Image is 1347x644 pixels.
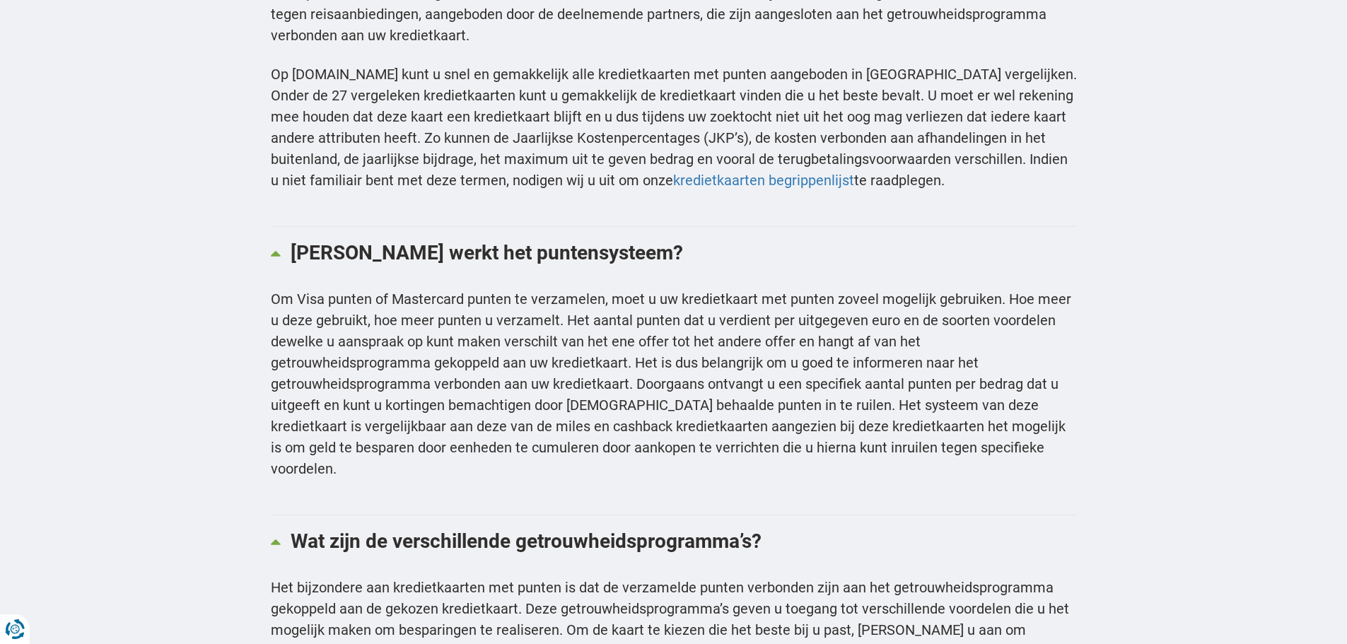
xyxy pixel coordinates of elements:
[271,288,1077,479] p: Om Visa punten of Mastercard punten te verzamelen, moet u uw kredietkaart met punten zoveel mogel...
[271,227,1077,278] a: [PERSON_NAME] werkt het puntensysteem?
[271,64,1077,191] p: Op [DOMAIN_NAME] kunt u snel en gemakkelijk alle kredietkaarten met punten aangeboden in [GEOGRAP...
[271,515,1077,566] a: Wat zijn de verschillende getrouwheidsprogramma’s?
[673,172,854,189] a: kredietkaarten begrippenlijst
